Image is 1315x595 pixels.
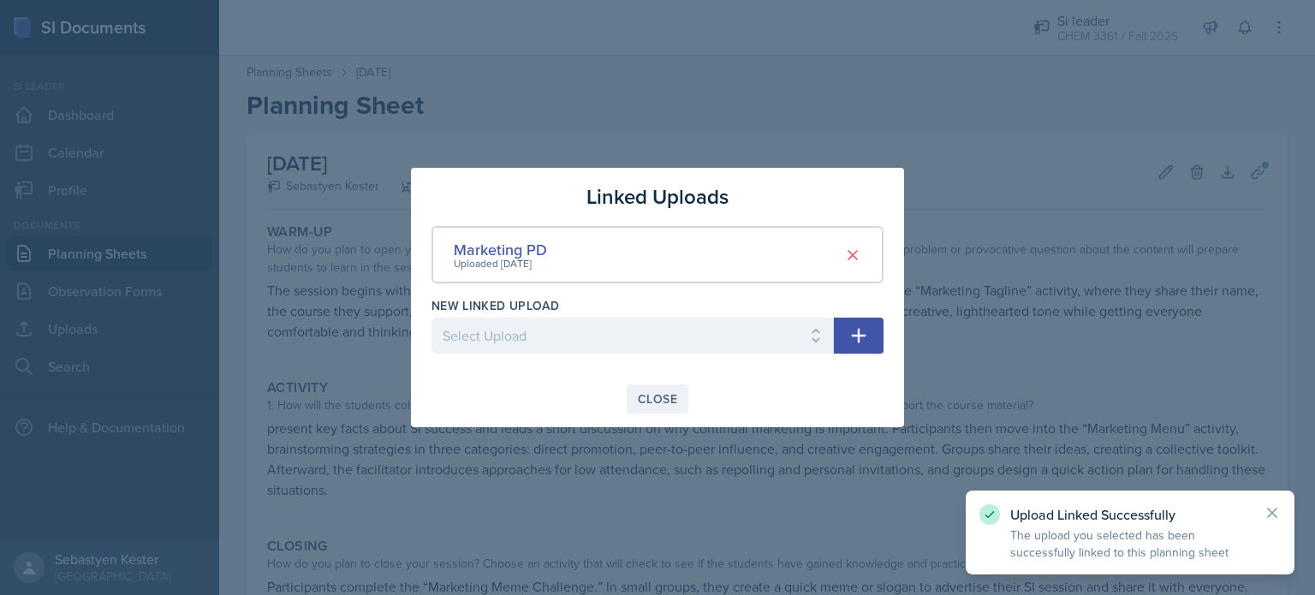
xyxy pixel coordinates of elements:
[1010,506,1250,523] p: Upload Linked Successfully
[586,181,729,212] h3: Linked Uploads
[627,384,688,414] button: Close
[454,238,547,261] div: Marketing PD
[638,392,677,406] div: Close
[1010,527,1250,561] p: The upload you selected has been successfully linked to this planning sheet
[454,256,547,271] div: Uploaded [DATE]
[431,297,559,314] label: New Linked Upload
